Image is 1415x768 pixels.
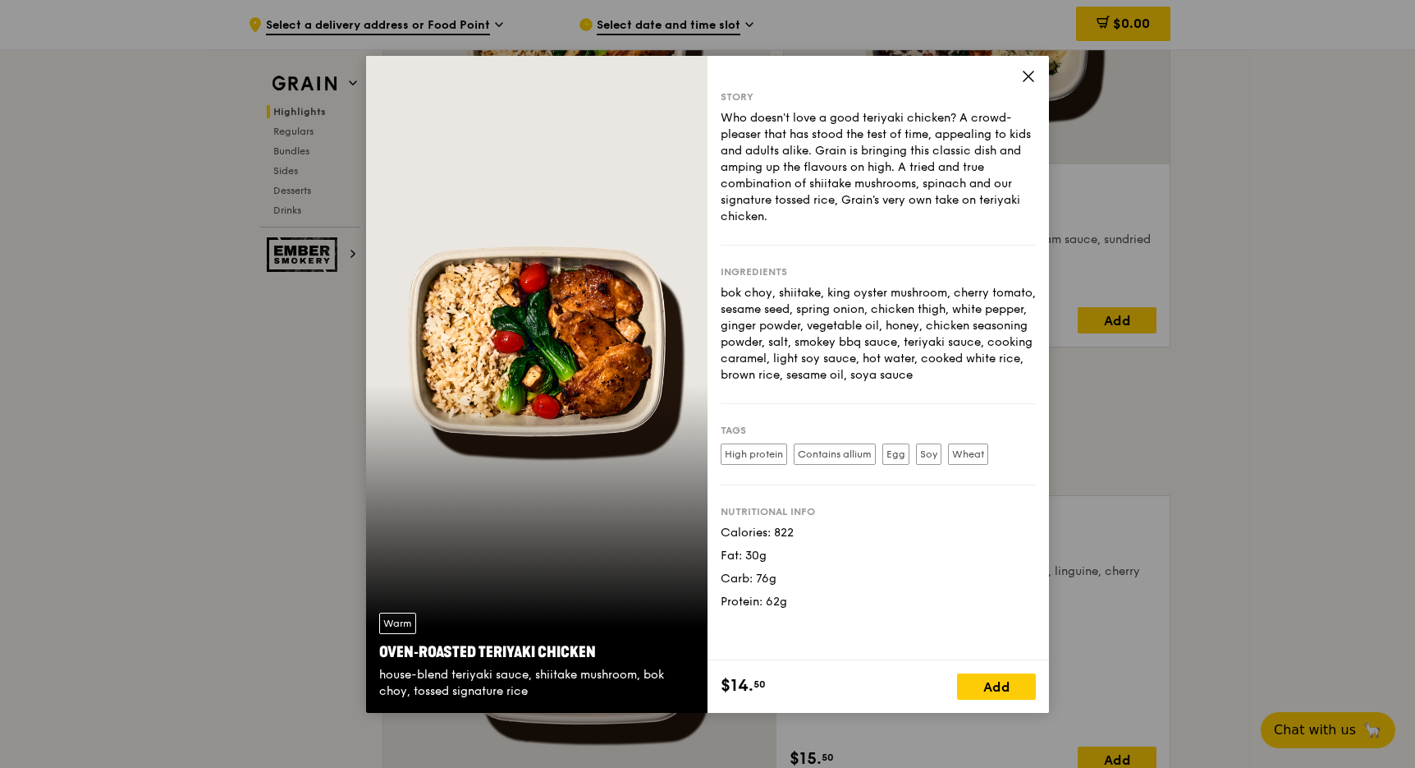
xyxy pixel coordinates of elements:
div: Calories: 822 [721,525,1036,541]
div: Tags [721,424,1036,437]
label: High protein [721,444,787,465]
div: house-blend teriyaki sauce, shiitake mushroom, bok choy, tossed signature rice [379,667,694,700]
div: Story [721,90,1036,103]
label: Wheat [948,444,988,465]
span: 50 [753,678,766,691]
div: Who doesn't love a good teriyaki chicken? A crowd-pleaser that has stood the test of time, appeal... [721,110,1036,225]
div: Add [957,674,1036,700]
div: bok choy, shiitake, king oyster mushroom, cherry tomato, sesame seed, spring onion, chicken thigh... [721,285,1036,384]
label: Egg [882,444,909,465]
div: Warm [379,613,416,634]
div: Oven‑Roasted Teriyaki Chicken [379,641,694,664]
div: Carb: 76g [721,571,1036,587]
div: Protein: 62g [721,594,1036,610]
label: Soy [916,444,941,465]
div: Nutritional info [721,505,1036,518]
div: Ingredients [721,265,1036,278]
label: Contains allium [794,444,876,465]
span: $14. [721,674,753,698]
div: Fat: 30g [721,548,1036,564]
